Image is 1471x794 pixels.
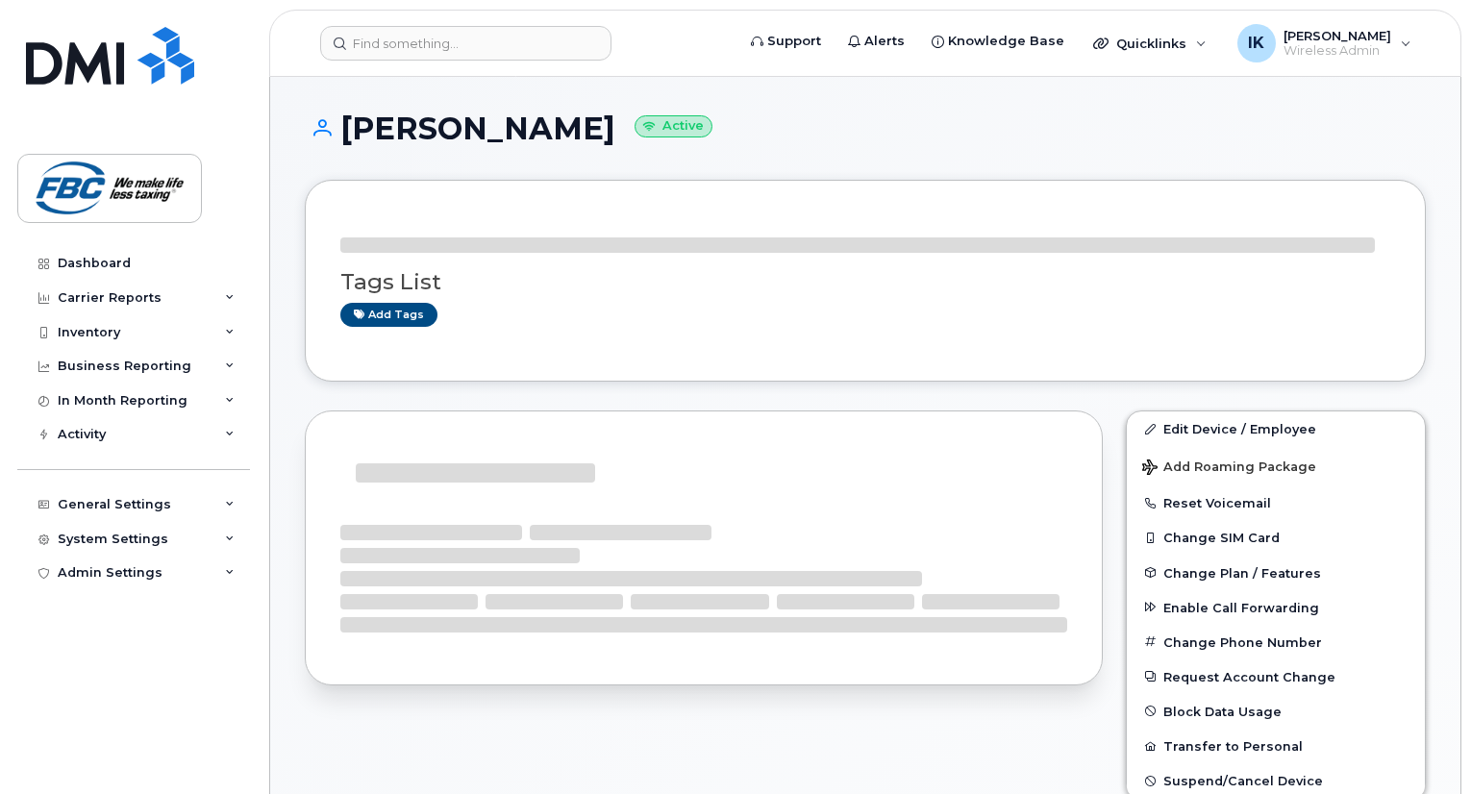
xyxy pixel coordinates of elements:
button: Change Phone Number [1127,625,1425,659]
h3: Tags List [340,270,1390,294]
span: Add Roaming Package [1142,459,1316,478]
button: Reset Voicemail [1127,485,1425,520]
a: Add tags [340,303,437,327]
span: Enable Call Forwarding [1163,600,1319,614]
button: Change SIM Card [1127,520,1425,555]
span: Suspend/Cancel Device [1163,774,1323,788]
a: Edit Device / Employee [1127,411,1425,446]
button: Request Account Change [1127,659,1425,694]
h1: [PERSON_NAME] [305,112,1426,145]
button: Enable Call Forwarding [1127,590,1425,625]
button: Change Plan / Features [1127,556,1425,590]
button: Add Roaming Package [1127,446,1425,485]
small: Active [635,115,712,137]
button: Block Data Usage [1127,694,1425,729]
button: Transfer to Personal [1127,729,1425,763]
span: Change Plan / Features [1163,565,1321,580]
